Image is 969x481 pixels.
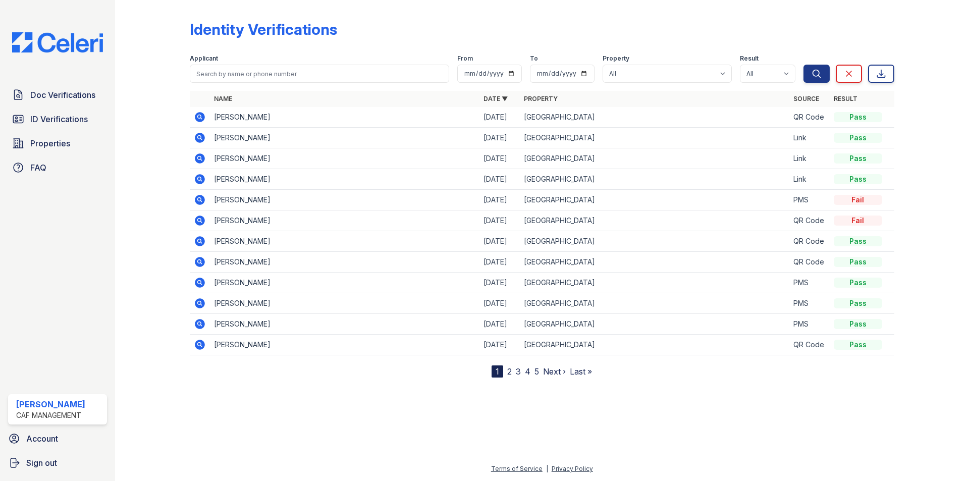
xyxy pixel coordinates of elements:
label: From [457,55,473,63]
td: PMS [789,190,830,210]
td: [DATE] [479,314,520,335]
td: [DATE] [479,252,520,273]
a: ID Verifications [8,109,107,129]
td: Link [789,128,830,148]
td: Link [789,148,830,169]
div: Pass [834,319,882,329]
a: Name [214,95,232,102]
td: [DATE] [479,128,520,148]
td: [GEOGRAPHIC_DATA] [520,314,789,335]
td: [GEOGRAPHIC_DATA] [520,252,789,273]
div: Pass [834,257,882,267]
div: Pass [834,153,882,164]
td: [GEOGRAPHIC_DATA] [520,128,789,148]
div: Pass [834,174,882,184]
td: [DATE] [479,335,520,355]
td: [GEOGRAPHIC_DATA] [520,273,789,293]
td: [PERSON_NAME] [210,107,479,128]
a: Property [524,95,558,102]
td: [PERSON_NAME] [210,273,479,293]
span: ID Verifications [30,113,88,125]
td: [GEOGRAPHIC_DATA] [520,148,789,169]
div: Pass [834,133,882,143]
div: Identity Verifications [190,20,337,38]
td: PMS [789,314,830,335]
div: Pass [834,236,882,246]
td: [GEOGRAPHIC_DATA] [520,190,789,210]
td: [PERSON_NAME] [210,169,479,190]
div: Pass [834,278,882,288]
td: PMS [789,293,830,314]
td: [GEOGRAPHIC_DATA] [520,293,789,314]
td: [GEOGRAPHIC_DATA] [520,210,789,231]
a: Last » [570,366,592,377]
td: [PERSON_NAME] [210,231,479,252]
a: Source [793,95,819,102]
td: QR Code [789,335,830,355]
td: [PERSON_NAME] [210,190,479,210]
td: [GEOGRAPHIC_DATA] [520,335,789,355]
td: [DATE] [479,273,520,293]
a: Date ▼ [483,95,508,102]
span: FAQ [30,162,46,174]
td: [PERSON_NAME] [210,314,479,335]
td: [DATE] [479,210,520,231]
div: Pass [834,112,882,122]
a: Properties [8,133,107,153]
td: [DATE] [479,190,520,210]
span: Properties [30,137,70,149]
td: [DATE] [479,293,520,314]
td: [PERSON_NAME] [210,335,479,355]
td: [DATE] [479,148,520,169]
a: 2 [507,366,512,377]
div: Fail [834,216,882,226]
a: 3 [516,366,521,377]
td: [DATE] [479,231,520,252]
td: QR Code [789,231,830,252]
a: Next › [543,366,566,377]
span: Doc Verifications [30,89,95,101]
div: CAF Management [16,410,85,420]
div: Pass [834,340,882,350]
div: | [546,465,548,472]
td: [PERSON_NAME] [210,210,479,231]
span: Sign out [26,457,57,469]
td: [GEOGRAPHIC_DATA] [520,107,789,128]
label: To [530,55,538,63]
div: 1 [492,365,503,378]
td: QR Code [789,107,830,128]
a: Account [4,429,111,449]
div: [PERSON_NAME] [16,398,85,410]
td: [PERSON_NAME] [210,252,479,273]
label: Applicant [190,55,218,63]
a: 4 [525,366,530,377]
a: Sign out [4,453,111,473]
div: Fail [834,195,882,205]
div: Pass [834,298,882,308]
a: FAQ [8,157,107,178]
label: Property [603,55,629,63]
a: Result [834,95,857,102]
label: Result [740,55,759,63]
td: [GEOGRAPHIC_DATA] [520,231,789,252]
td: [PERSON_NAME] [210,128,479,148]
a: 5 [534,366,539,377]
span: Account [26,433,58,445]
td: [GEOGRAPHIC_DATA] [520,169,789,190]
a: Terms of Service [491,465,543,472]
td: PMS [789,273,830,293]
a: Doc Verifications [8,85,107,105]
input: Search by name or phone number [190,65,449,83]
td: QR Code [789,252,830,273]
td: [PERSON_NAME] [210,148,479,169]
td: [PERSON_NAME] [210,293,479,314]
td: [DATE] [479,107,520,128]
td: [DATE] [479,169,520,190]
a: Privacy Policy [552,465,593,472]
td: QR Code [789,210,830,231]
img: CE_Logo_Blue-a8612792a0a2168367f1c8372b55b34899dd931a85d93a1a3d3e32e68fde9ad4.png [4,32,111,52]
td: Link [789,169,830,190]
